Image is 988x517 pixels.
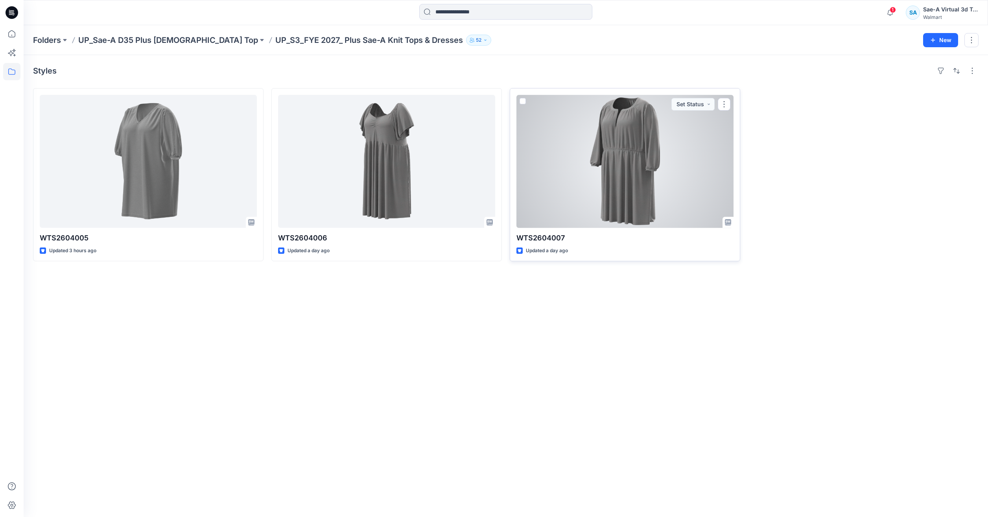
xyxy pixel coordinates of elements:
[526,247,568,255] p: Updated a day ago
[466,35,491,46] button: 52
[516,233,734,244] p: WTS2604007
[923,14,978,20] div: Walmart
[923,5,978,14] div: Sae-A Virtual 3d Team
[923,33,958,47] button: New
[33,35,61,46] a: Folders
[476,36,481,44] p: 52
[40,95,257,228] a: WTS2604005
[516,95,734,228] a: WTS2604007
[278,233,495,244] p: WTS2604006
[40,233,257,244] p: WTS2604005
[78,35,258,46] a: UP_Sae-A D35 Plus [DEMOGRAPHIC_DATA] Top
[33,66,57,76] h4: Styles
[278,95,495,228] a: WTS2604006
[890,7,896,13] span: 1
[288,247,330,255] p: Updated a day ago
[906,6,920,20] div: SA
[275,35,463,46] p: UP_S3_FYE 2027_ Plus Sae-A Knit Tops & Dresses
[49,247,96,255] p: Updated 3 hours ago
